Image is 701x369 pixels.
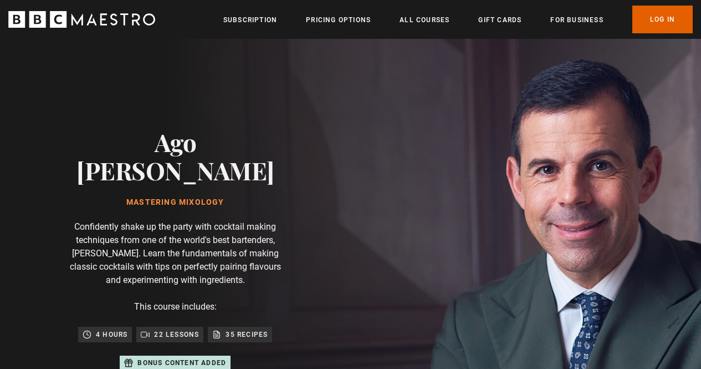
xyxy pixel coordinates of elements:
[550,14,603,26] a: For business
[223,6,693,33] nav: Primary
[306,14,371,26] a: Pricing Options
[400,14,449,26] a: All Courses
[8,11,155,28] svg: BBC Maestro
[223,14,277,26] a: Subscription
[66,198,284,207] h1: Mastering Mixology
[66,220,284,287] p: Confidently shake up the party with cocktail making techniques from one of the world's best barte...
[66,128,284,185] h2: Ago [PERSON_NAME]
[632,6,693,33] a: Log In
[134,300,217,314] p: This course includes:
[478,14,521,26] a: Gift Cards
